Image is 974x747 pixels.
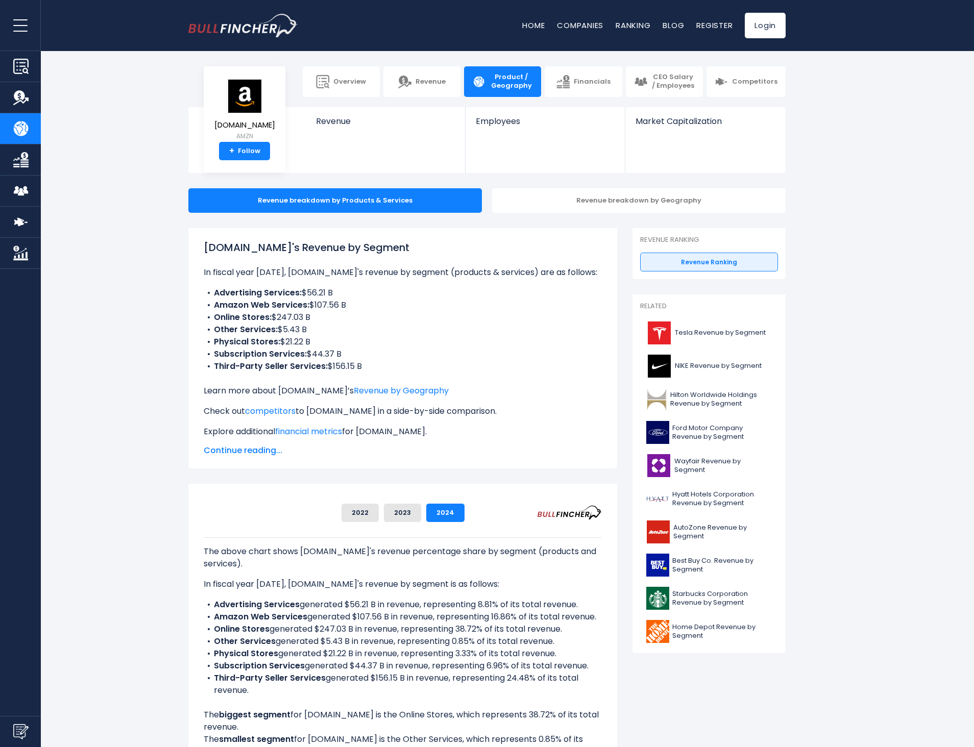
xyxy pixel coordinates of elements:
a: Revenue [306,107,466,143]
b: Other Services: [214,323,278,335]
b: Online Stores: [214,311,272,323]
p: Related [640,302,778,311]
b: Physical Stores: [214,336,280,347]
p: In fiscal year [DATE], [DOMAIN_NAME]'s revenue by segment is as follows: [204,578,602,590]
li: generated $156.15 B in revenue, representing 24.48% of its total revenue. [204,672,602,696]
img: HD logo [646,620,669,643]
img: H logo [646,487,669,510]
div: Revenue breakdown by Geography [492,188,786,213]
span: Market Capitalization [636,116,774,126]
a: Product / Geography [464,66,541,97]
a: Overview [303,66,380,97]
a: CEO Salary / Employees [626,66,703,97]
b: Advertising Services: [214,287,302,298]
button: 2023 [384,504,421,522]
a: Companies [557,20,603,31]
span: CEO Salary / Employees [651,73,695,90]
img: W logo [646,454,671,477]
a: NIKE Revenue by Segment [640,352,778,380]
p: The above chart shows [DOMAIN_NAME]'s revenue percentage share by segment (products and services). [204,545,602,570]
a: Tesla Revenue by Segment [640,319,778,347]
span: Continue reading... [204,444,602,457]
a: Revenue by Geography [354,385,449,396]
li: generated $44.37 B in revenue, representing 6.96% of its total revenue. [204,660,602,672]
a: competitors [245,405,296,417]
p: Explore additional for [DOMAIN_NAME]. [204,426,602,438]
b: Advertising Services [214,599,300,610]
span: Product / Geography [490,73,533,90]
b: Physical Stores [214,648,278,659]
a: Employees [466,107,624,143]
span: Financials [574,78,611,86]
a: Register [696,20,733,31]
a: Wayfair Revenue by Segment [640,452,778,480]
li: $107.56 B [204,299,602,311]
b: Subscription Services [214,660,305,671]
button: 2024 [426,504,465,522]
span: Revenue [316,116,455,126]
img: F logo [646,421,669,444]
b: Third-Party Seller Services: [214,360,328,372]
span: NIKE Revenue by Segment [675,362,762,370]
li: generated $21.22 B in revenue, representing 3.33% of its total revenue. [204,648,602,660]
p: Learn more about [DOMAIN_NAME]’s [204,385,602,397]
b: biggest segment [219,709,290,720]
a: Hilton Worldwide Holdings Revenue by Segment [640,385,778,413]
a: Market Capitalization [625,107,785,143]
a: [DOMAIN_NAME] AMZN [214,79,276,142]
a: Financials [545,66,622,97]
a: AutoZone Revenue by Segment [640,518,778,546]
span: Hilton Worldwide Holdings Revenue by Segment [670,391,772,408]
li: $5.43 B [204,323,602,336]
strong: + [229,146,234,156]
a: Hyatt Hotels Corporation Revenue by Segment [640,485,778,513]
img: bullfincher logo [188,14,298,37]
b: smallest segment [219,733,294,745]
img: BBY logo [646,554,669,577]
li: generated $247.03 B in revenue, representing 38.72% of its total revenue. [204,623,602,635]
li: $44.37 B [204,348,602,360]
a: Competitors [707,66,786,97]
span: Home Depot Revenue by Segment [672,623,772,640]
span: Competitors [732,78,777,86]
a: Home Depot Revenue by Segment [640,617,778,645]
span: Ford Motor Company Revenue by Segment [672,424,772,441]
span: Hyatt Hotels Corporation Revenue by Segment [672,490,772,508]
a: Starbucks Corporation Revenue by Segment [640,584,778,612]
li: generated $5.43 B in revenue, representing 0.85% of its total revenue. [204,635,602,648]
img: SBUX logo [646,587,669,610]
h1: [DOMAIN_NAME]'s Revenue by Segment [204,240,602,255]
span: Overview [333,78,366,86]
span: Employees [476,116,614,126]
a: Go to homepage [188,14,298,37]
a: financial metrics [275,426,342,437]
b: Other Services [214,635,276,647]
span: Best Buy Co. Revenue by Segment [672,557,772,574]
a: Best Buy Co. Revenue by Segment [640,551,778,579]
span: Wayfair Revenue by Segment [674,457,772,475]
li: $247.03 B [204,311,602,323]
b: Third-Party Seller Services [214,672,326,684]
a: Ranking [616,20,650,31]
span: Tesla Revenue by Segment [675,329,766,337]
li: $21.22 B [204,336,602,348]
img: TSLA logo [646,321,672,344]
a: Revenue Ranking [640,253,778,272]
li: $56.21 B [204,287,602,299]
span: Starbucks Corporation Revenue by Segment [672,590,772,607]
img: HLT logo [646,388,667,411]
img: AZO logo [646,520,670,543]
a: Revenue [383,66,460,97]
span: AutoZone Revenue by Segment [673,524,772,541]
a: Blog [663,20,684,31]
p: Revenue Ranking [640,236,778,244]
li: generated $56.21 B in revenue, representing 8.81% of its total revenue. [204,599,602,611]
p: In fiscal year [DATE], [DOMAIN_NAME]'s revenue by segment (products & services) are as follows: [204,266,602,279]
b: Amazon Web Services: [214,299,309,311]
b: Online Stores [214,623,270,635]
span: [DOMAIN_NAME] [214,121,275,130]
a: +Follow [219,142,270,160]
li: $156.15 B [204,360,602,372]
b: Subscription Services: [214,348,307,360]
b: Amazon Web Services [214,611,307,622]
